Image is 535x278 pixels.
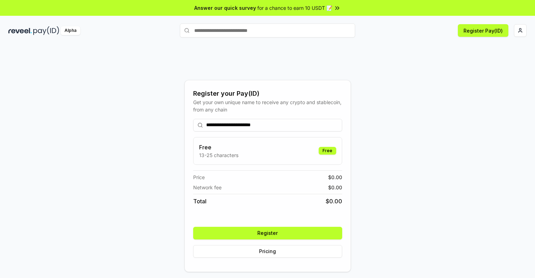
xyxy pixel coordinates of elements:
[8,26,32,35] img: reveel_dark
[328,184,342,191] span: $ 0.00
[193,99,342,113] div: Get your own unique name to receive any crypto and stablecoin, from any chain
[193,89,342,99] div: Register your Pay(ID)
[193,184,222,191] span: Network fee
[33,26,59,35] img: pay_id
[193,245,342,258] button: Pricing
[61,26,80,35] div: Alpha
[199,143,238,151] h3: Free
[319,147,336,155] div: Free
[326,197,342,205] span: $ 0.00
[193,174,205,181] span: Price
[458,24,508,37] button: Register Pay(ID)
[257,4,332,12] span: for a chance to earn 10 USDT 📝
[328,174,342,181] span: $ 0.00
[193,227,342,239] button: Register
[194,4,256,12] span: Answer our quick survey
[199,151,238,159] p: 13-25 characters
[193,197,206,205] span: Total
